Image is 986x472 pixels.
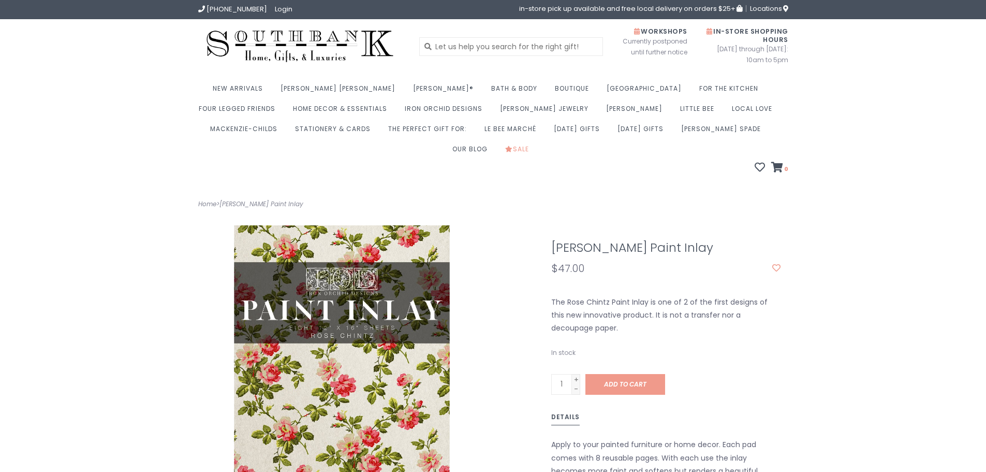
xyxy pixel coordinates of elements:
[388,122,472,142] a: The perfect gift for:
[207,4,267,14] span: [PHONE_NUMBER]
[772,263,781,274] a: Add to wishlist
[681,122,766,142] a: [PERSON_NAME] Spade
[572,375,580,384] a: +
[606,102,668,122] a: [PERSON_NAME]
[505,142,534,162] a: Sale
[500,102,594,122] a: [PERSON_NAME] Jewelry
[213,81,268,102] a: New Arrivals
[750,4,788,13] span: Locations
[610,36,687,58] span: Currently postponed until further notice
[699,81,763,102] a: For the Kitchen
[554,122,605,142] a: [DATE] Gifts
[551,241,781,254] h1: [PERSON_NAME] Paint Inlay
[190,198,493,210] div: >
[198,27,402,66] img: Southbank Gift Company -- Home, Gifts, and Luxuries
[275,4,292,14] a: Login
[732,102,777,122] a: Local Love
[607,81,687,102] a: [GEOGRAPHIC_DATA]
[555,81,594,102] a: Boutique
[413,81,479,102] a: [PERSON_NAME]®
[484,122,541,142] a: Le Bee Marché
[680,102,719,122] a: Little Bee
[604,380,646,389] span: Add to cart
[295,122,376,142] a: Stationery & Cards
[543,296,788,335] div: The Rose Chintz Paint Inlay is one of 2 of the first designs of this new innovative product. It i...
[617,122,669,142] a: [DATE] Gifts
[210,122,283,142] a: MacKenzie-Childs
[585,374,665,395] a: Add to cart
[634,27,687,36] span: Workshops
[293,102,392,122] a: Home Decor & Essentials
[452,142,493,162] a: Our Blog
[198,4,267,14] a: [PHONE_NUMBER]
[572,384,580,393] a: -
[771,163,788,174] a: 0
[219,199,303,208] a: [PERSON_NAME] Paint Inlay
[551,348,576,357] span: In stock
[281,81,401,102] a: [PERSON_NAME] [PERSON_NAME]
[519,5,742,12] span: in-store pick up available and free local delivery on orders $25+
[703,44,788,65] span: [DATE] through [DATE]: 10am to 5pm
[198,199,216,208] a: Home
[746,5,788,12] a: Locations
[707,27,788,44] span: In-Store Shopping Hours
[491,81,542,102] a: Bath & Body
[551,411,580,426] a: Details
[405,102,488,122] a: Iron Orchid Designs
[419,37,603,56] input: Let us help you search for the right gift!
[551,261,584,276] span: $47.00
[199,102,281,122] a: Four Legged Friends
[783,165,788,173] span: 0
